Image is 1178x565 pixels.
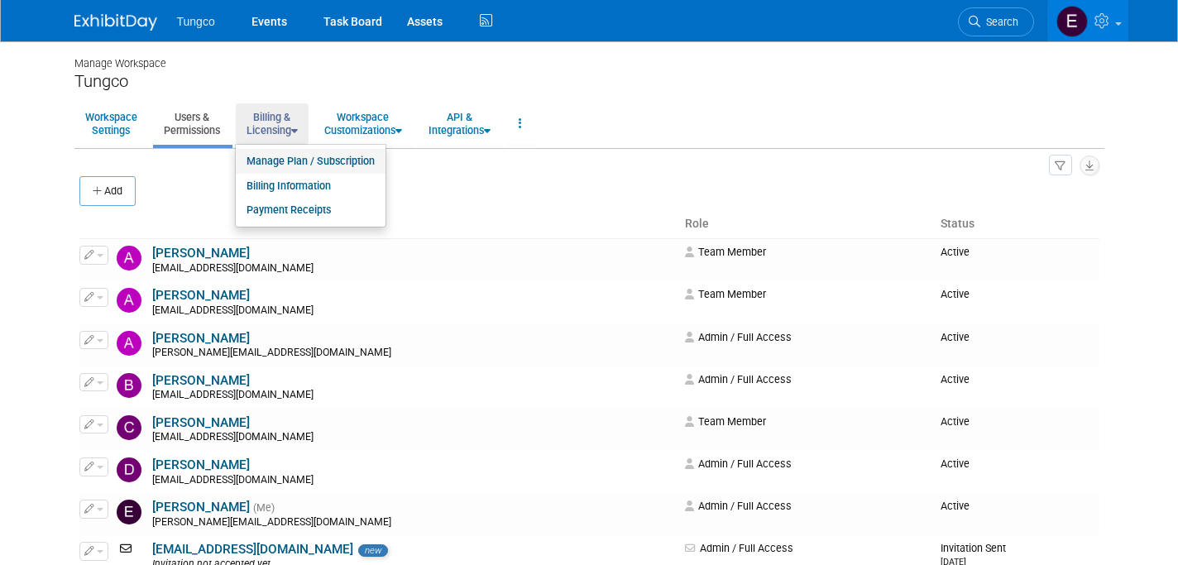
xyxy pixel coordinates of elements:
[314,103,413,144] a: WorkspaceCustomizations
[941,246,970,258] span: Active
[685,457,792,470] span: Admin / Full Access
[152,304,674,318] div: [EMAIL_ADDRESS][DOMAIN_NAME]
[152,542,353,557] a: [EMAIL_ADDRESS][DOMAIN_NAME]
[152,288,250,303] a: [PERSON_NAME]
[358,544,388,558] span: new
[117,331,141,356] img: Amy Herron
[941,500,970,512] span: Active
[685,500,792,512] span: Admin / Full Access
[980,16,1018,28] span: Search
[177,15,215,28] span: Tungco
[685,415,766,428] span: Team Member
[236,149,385,174] a: Manage Plan / Subscription
[958,7,1034,36] a: Search
[117,288,141,313] img: Adam Rubin
[117,415,141,440] img: Chris Capps
[941,457,970,470] span: Active
[152,415,250,430] a: [PERSON_NAME]
[152,389,674,402] div: [EMAIL_ADDRESS][DOMAIN_NAME]
[117,457,141,482] img: Debbie West
[117,246,141,271] img: Adam Howell
[685,373,792,385] span: Admin / Full Access
[152,373,250,388] a: [PERSON_NAME]
[685,288,766,300] span: Team Member
[152,516,674,529] div: [PERSON_NAME][EMAIL_ADDRESS][DOMAIN_NAME]
[685,246,766,258] span: Team Member
[418,103,501,144] a: API &Integrations
[941,373,970,385] span: Active
[941,415,970,428] span: Active
[934,210,1099,238] th: Status
[152,500,250,515] a: [PERSON_NAME]
[253,502,275,514] span: (Me)
[685,542,793,554] span: Admin / Full Access
[236,174,385,199] a: Billing Information
[74,103,148,144] a: WorkspaceSettings
[153,103,231,144] a: Users &Permissions
[941,331,970,343] span: Active
[74,71,1104,92] div: Tungco
[152,457,250,472] a: [PERSON_NAME]
[152,474,674,487] div: [EMAIL_ADDRESS][DOMAIN_NAME]
[79,176,136,206] button: Add
[152,431,674,444] div: [EMAIL_ADDRESS][DOMAIN_NAME]
[236,198,385,223] a: Payment Receipts
[685,331,792,343] span: Admin / Full Access
[941,288,970,300] span: Active
[152,262,674,275] div: [EMAIL_ADDRESS][DOMAIN_NAME]
[74,41,1104,71] div: Manage Workspace
[678,210,934,238] th: Role
[152,331,250,346] a: [PERSON_NAME]
[74,14,157,31] img: ExhibitDay
[152,246,250,261] a: [PERSON_NAME]
[236,103,309,144] a: Billing &Licensing
[117,373,141,398] img: Brice Littlepage
[117,500,141,524] img: eddie beeny
[152,347,674,360] div: [PERSON_NAME][EMAIL_ADDRESS][DOMAIN_NAME]
[1056,6,1088,37] img: eddie beeny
